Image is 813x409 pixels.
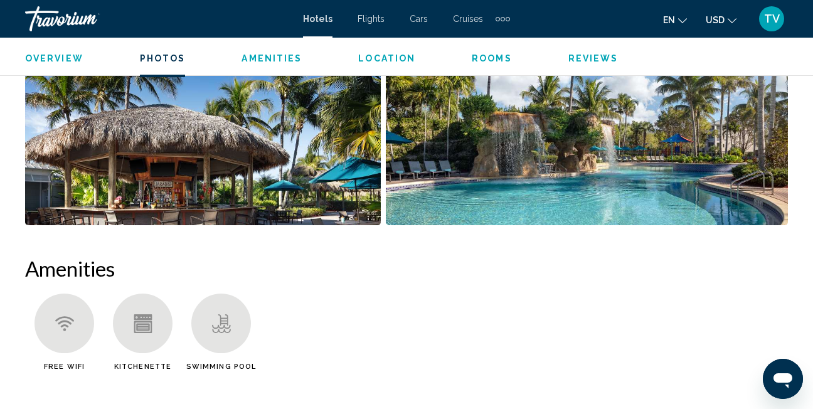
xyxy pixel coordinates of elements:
[25,6,290,31] a: Travorium
[472,53,512,64] button: Rooms
[453,14,483,24] a: Cruises
[303,14,332,24] a: Hotels
[242,53,302,63] span: Amenities
[706,11,736,29] button: Change currency
[140,53,186,64] button: Photos
[663,15,675,25] span: en
[763,359,803,399] iframe: Button to launch messaging window
[242,53,302,64] button: Amenities
[25,69,381,226] button: Open full-screen image slider
[663,11,687,29] button: Change language
[496,9,510,29] button: Extra navigation items
[140,53,186,63] span: Photos
[755,6,788,32] button: User Menu
[114,363,171,371] span: Kitchenette
[568,53,619,63] span: Reviews
[410,14,428,24] a: Cars
[25,256,788,281] h2: Amenities
[44,363,85,371] span: Free WiFi
[472,53,512,63] span: Rooms
[358,53,415,63] span: Location
[568,53,619,64] button: Reviews
[706,15,725,25] span: USD
[186,363,256,371] span: Swimming Pool
[358,14,385,24] a: Flights
[25,53,83,63] span: Overview
[25,53,83,64] button: Overview
[764,13,780,25] span: TV
[358,53,415,64] button: Location
[386,69,789,226] button: Open full-screen image slider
